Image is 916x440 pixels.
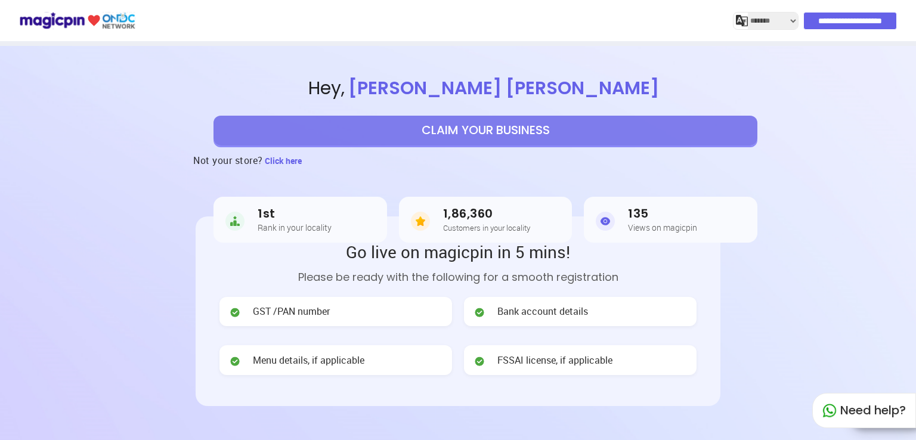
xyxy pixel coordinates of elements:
[736,15,748,27] img: j2MGCQAAAABJRU5ErkJggg==
[474,355,485,367] img: check
[229,306,241,318] img: check
[193,145,263,175] h3: Not your store?
[345,75,663,101] span: [PERSON_NAME] [PERSON_NAME]
[443,224,530,232] h5: Customers in your locality
[628,207,697,221] h3: 135
[497,305,588,318] span: Bank account details
[213,116,757,145] button: CLAIM YOUR BUSINESS
[258,207,332,221] h3: 1st
[822,404,837,418] img: whatapp_green.7240e66a.svg
[596,209,615,233] img: Views
[253,305,330,318] span: GST /PAN number
[19,10,135,31] img: ondc-logo-new-small.8a59708e.svg
[411,209,430,233] img: Customers
[219,240,697,263] h2: Go live on magicpin in 5 mins!
[258,223,332,232] h5: Rank in your locality
[443,207,530,221] h3: 1,86,360
[474,306,485,318] img: check
[225,209,245,233] img: Rank
[253,354,364,367] span: Menu details, if applicable
[628,223,697,232] h5: Views on magicpin
[219,269,697,285] p: Please be ready with the following for a smooth registration
[229,355,241,367] img: check
[812,393,916,428] div: Need help?
[265,155,302,166] span: Click here
[55,76,916,101] span: Hey ,
[497,354,612,367] span: FSSAI license, if applicable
